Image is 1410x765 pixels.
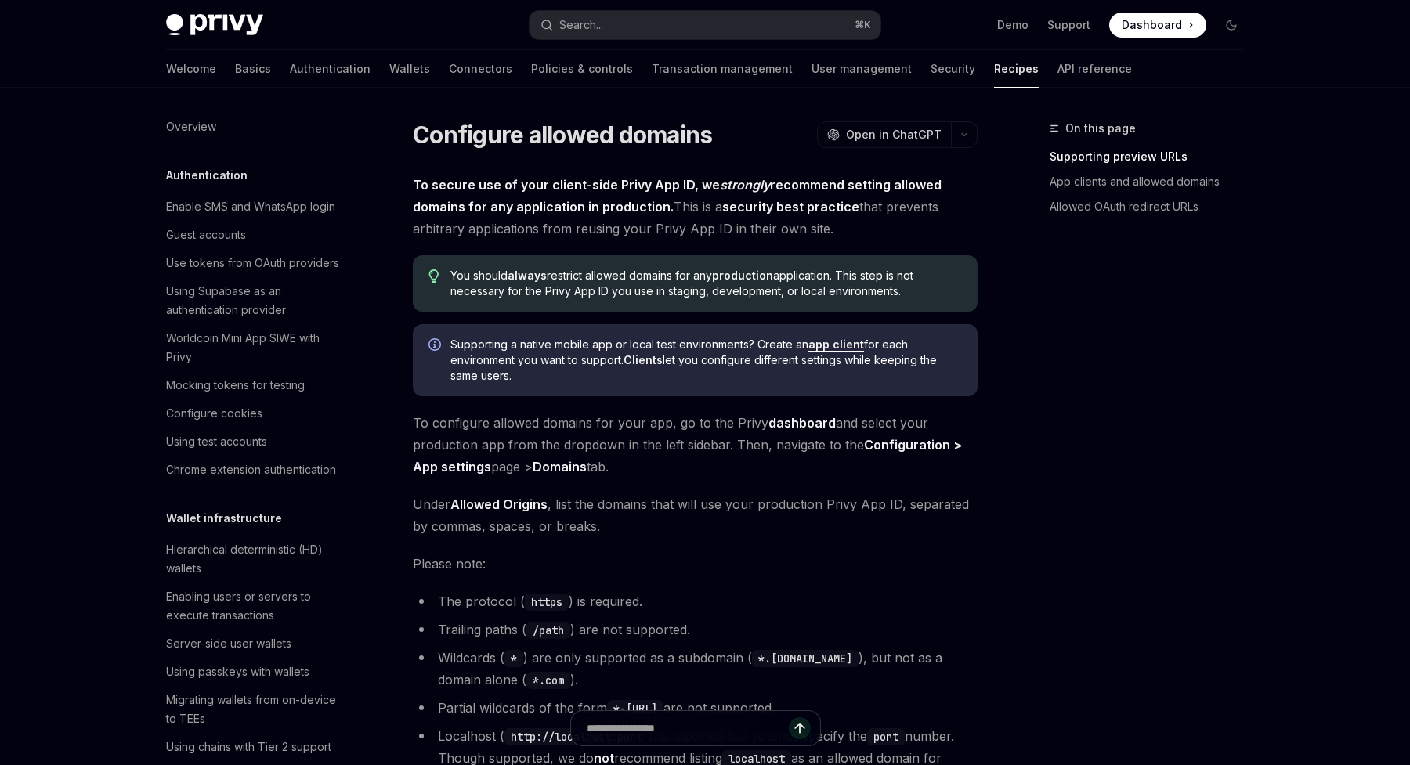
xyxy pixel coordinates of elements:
[450,496,548,512] strong: Allowed Origins
[768,415,836,431] a: dashboard
[413,697,978,719] li: Partial wildcards of the form are not supported.
[166,587,345,625] div: Enabling users or servers to execute transactions
[789,717,811,739] button: Send message
[154,371,354,399] a: Mocking tokens for testing
[1065,119,1136,138] span: On this page
[508,269,547,282] strong: always
[154,536,354,583] a: Hierarchical deterministic (HD) wallets
[450,337,962,384] span: Supporting a native mobile app or local test environments? Create an for each environment you wan...
[166,50,216,88] a: Welcome
[526,622,570,639] code: /path
[931,50,975,88] a: Security
[720,177,770,193] em: strongly
[166,460,336,479] div: Chrome extension authentication
[154,456,354,484] a: Chrome extension authentication
[166,117,216,136] div: Overview
[428,269,439,283] svg: Tip
[526,672,570,689] code: *.com
[154,113,354,141] a: Overview
[531,50,633,88] a: Policies & controls
[154,428,354,456] a: Using test accounts
[1050,194,1256,219] a: Allowed OAuth redirect URLs
[154,658,354,686] a: Using passkeys with wallets
[389,50,430,88] a: Wallets
[166,14,263,36] img: dark logo
[559,16,603,34] div: Search...
[413,493,978,537] span: Under , list the domains that will use your production Privy App ID, separated by commas, spaces,...
[525,594,569,611] code: https
[768,415,836,431] strong: dashboard
[413,174,978,240] span: This is a that prevents arbitrary applications from reusing your Privy App ID in their own site.
[817,121,951,148] button: Open in ChatGPT
[154,193,354,221] a: Enable SMS and WhatsApp login
[413,121,712,149] h1: Configure allowed domains
[166,404,262,423] div: Configure cookies
[812,50,912,88] a: User management
[846,127,942,143] span: Open in ChatGPT
[1050,144,1256,169] a: Supporting preview URLs
[808,337,864,352] a: app client
[154,277,354,324] a: Using Supabase as an authentication provider
[994,50,1039,88] a: Recipes
[450,268,962,299] span: You should restrict allowed domains for any application. This step is not necessary for the Privy...
[722,199,859,215] strong: security best practice
[166,662,309,681] div: Using passkeys with wallets
[1219,13,1244,38] button: Toggle dark mode
[166,329,345,366] div: Worldcoin Mini App SIWE with Privy
[1057,50,1132,88] a: API reference
[413,590,978,612] li: The protocol ( ) is required.
[166,509,282,528] h5: Wallet infrastructure
[624,353,663,366] strong: Clients
[413,412,978,478] span: To configure allowed domains for your app, go to the Privy and select your production app from th...
[413,619,978,641] li: Trailing paths ( ) are not supported.
[1050,169,1256,194] a: App clients and allowed domains
[154,630,354,658] a: Server-side user wallets
[154,686,354,733] a: Migrating wallets from on-device to TEEs
[1047,17,1090,33] a: Support
[166,540,345,578] div: Hierarchical deterministic (HD) wallets
[154,583,354,630] a: Enabling users or servers to execute transactions
[154,249,354,277] a: Use tokens from OAuth providers
[166,197,335,216] div: Enable SMS and WhatsApp login
[449,50,512,88] a: Connectors
[166,282,345,319] div: Using Supabase as an authentication provider
[607,700,663,717] code: *-[URL]
[752,650,859,667] code: *.[DOMAIN_NAME]
[530,11,880,39] button: Search...⌘K
[413,177,942,215] strong: To secure use of your client-side Privy App ID, we recommend setting allowed domains for any appl...
[166,376,305,395] div: Mocking tokens for testing
[413,647,978,691] li: Wildcards ( ) are only supported as a subdomain ( ), but not as a domain alone ( ).
[166,691,345,728] div: Migrating wallets from on-device to TEEs
[166,166,248,185] h5: Authentication
[533,459,587,475] strong: Domains
[166,254,339,272] div: Use tokens from OAuth providers
[997,17,1029,33] a: Demo
[154,733,354,761] a: Using chains with Tier 2 support
[235,50,271,88] a: Basics
[166,432,267,451] div: Using test accounts
[166,226,246,244] div: Guest accounts
[1122,17,1182,33] span: Dashboard
[855,19,871,31] span: ⌘ K
[166,634,291,653] div: Server-side user wallets
[652,50,793,88] a: Transaction management
[428,338,444,354] svg: Info
[712,269,773,282] strong: production
[166,738,331,756] div: Using chains with Tier 2 support
[154,324,354,371] a: Worldcoin Mini App SIWE with Privy
[290,50,371,88] a: Authentication
[154,221,354,249] a: Guest accounts
[1109,13,1206,38] a: Dashboard
[413,553,978,575] span: Please note:
[154,399,354,428] a: Configure cookies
